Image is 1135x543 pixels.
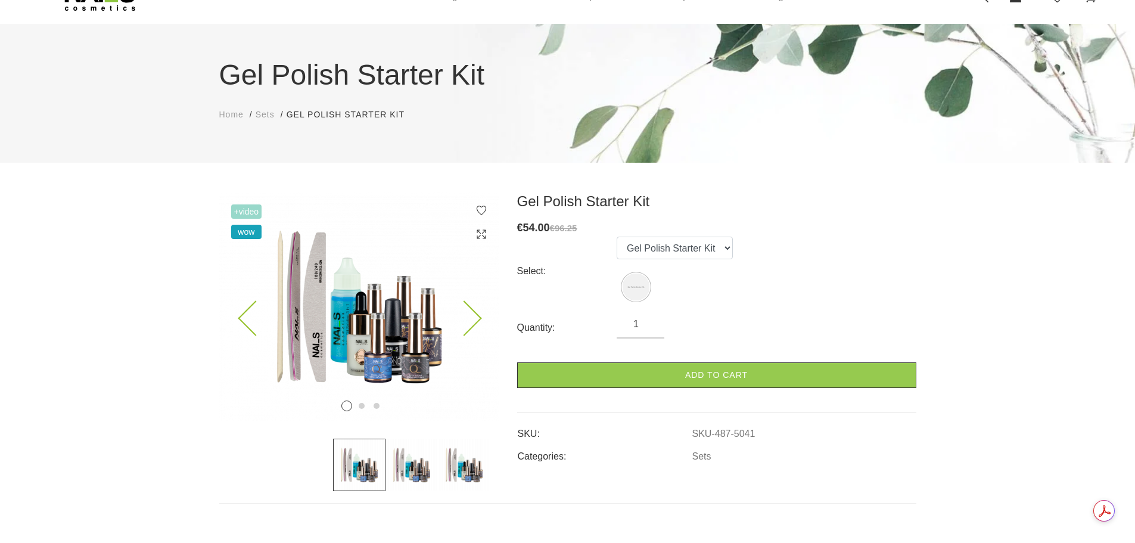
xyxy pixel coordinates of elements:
[359,403,365,409] button: 2 of 3
[341,401,352,411] button: 1 of 3
[219,108,244,121] a: Home
[523,222,550,234] span: 54.00
[517,418,692,441] td: SKU:
[231,225,262,239] span: wow
[385,439,438,491] img: ...
[550,223,577,233] s: €96.25
[374,403,380,409] button: 3 of 3
[333,439,385,491] img: ...
[692,429,755,439] a: SKU-487-5041
[692,451,711,462] a: Sets
[517,441,692,464] td: Categories:
[219,193,499,421] img: ...
[623,274,649,300] img: Gel Polish Starter Kit
[287,108,416,121] li: Gel Polish Starter Kit
[517,193,916,210] h3: Gel Polish Starter Kit
[256,110,275,119] span: Sets
[219,54,916,97] h1: Gel Polish Starter Kit
[517,362,916,388] a: Add to cart
[256,108,275,121] a: Sets
[517,262,617,281] div: Select:
[517,222,523,234] span: €
[219,110,244,119] span: Home
[517,318,617,337] div: Quantity:
[231,204,262,219] span: +Video
[438,439,490,491] img: ...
